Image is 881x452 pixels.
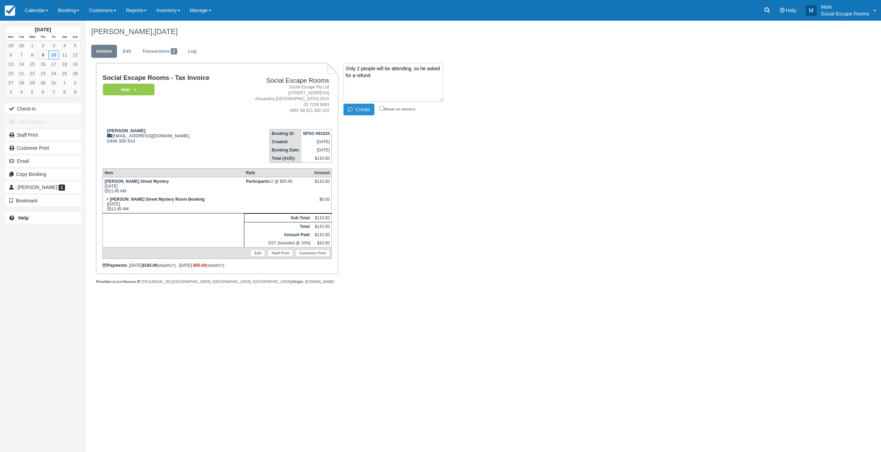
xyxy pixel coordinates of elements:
[5,212,81,223] a: Help
[142,263,157,268] strong: $165.00
[16,87,27,97] a: 4
[118,45,136,58] a: Edit
[244,222,312,231] th: Total:
[27,87,38,97] a: 5
[59,78,70,87] a: 1
[96,280,112,284] strong: Provider:
[301,154,332,163] td: $110.00
[18,185,57,190] span: [PERSON_NAME]
[312,222,332,231] td: $110.00
[18,215,29,221] b: Help
[91,28,742,36] h1: [PERSON_NAME],
[27,69,38,78] a: 22
[27,78,38,87] a: 29
[312,168,332,177] th: Amount
[49,33,59,41] th: Fri
[16,69,27,78] a: 21
[244,231,312,239] th: Amount Paid:
[59,60,70,69] a: 18
[244,239,312,248] td: GST (Included @ 10%)
[379,106,384,111] input: Show on invoice
[38,33,48,41] th: Thu
[16,41,27,50] a: 30
[301,146,332,154] td: [DATE]
[379,107,415,111] label: Show on invoice
[215,263,223,267] small: 3017
[59,87,70,97] a: 8
[780,8,785,13] i: Help
[6,69,16,78] a: 20
[38,50,48,60] a: 9
[103,195,244,213] td: [DATE] 11:45 AM
[166,263,174,267] small: 3017
[49,69,59,78] a: 24
[270,138,301,146] th: Created:
[16,60,27,69] a: 14
[5,6,15,16] img: checkfront-main-nav-mini-logo.png
[38,41,48,50] a: 2
[6,78,16,87] a: 27
[103,263,332,268] div: : [DATE] (visa ), [DATE] (visa )
[6,60,16,69] a: 13
[806,5,817,16] div: M
[103,83,152,96] a: Paid
[38,69,48,78] a: 23
[59,185,65,191] span: 1
[103,168,244,177] th: Item
[244,213,312,222] th: Sub-Total:
[251,250,265,256] a: Edit
[183,45,202,58] a: Log
[59,33,70,41] th: Sat
[821,3,869,10] p: Mark
[49,50,59,60] a: 10
[27,60,38,69] a: 15
[38,87,48,97] a: 6
[70,78,81,87] a: 2
[237,84,329,114] address: Social Escape Pty Ltd [STREET_ADDRESS] Alexandria [GEOGRAPHIC_DATA] 2015 02 7228 9363 ABN: 69 611...
[103,84,155,96] em: Paid
[244,177,312,195] td: 2 @ $55.00
[124,280,142,284] strong: Source IP:
[312,231,332,239] td: $110.00
[96,279,338,284] div: droplet [TECHNICAL_ID] ([GEOGRAPHIC_DATA], [GEOGRAPHIC_DATA], [GEOGRAPHIC_DATA]) : [DOMAIN_NAME]
[70,50,81,60] a: 12
[49,78,59,87] a: 31
[103,177,244,195] td: [DATE] 11:45 AM
[16,33,27,41] th: Tue
[5,103,81,114] button: Check-in
[246,179,271,184] strong: Participants
[110,197,204,202] strong: [PERSON_NAME] Street Mystery Room Booking
[5,195,81,206] button: Bookmark
[103,263,127,268] strong: Payments
[303,131,330,136] strong: BPSC-091025
[16,50,27,60] a: 7
[35,27,51,32] strong: [DATE]
[70,33,81,41] th: Sun
[314,197,330,207] div: $0.00
[292,280,303,284] strong: Origin
[6,33,16,41] th: Mon
[27,50,38,60] a: 8
[314,179,330,189] div: $110.00
[6,41,16,50] a: 29
[70,60,81,69] a: 19
[49,41,59,50] a: 3
[343,104,374,115] button: Create
[270,154,301,163] th: Total (AUD):
[91,45,117,58] a: Invoice
[27,33,38,41] th: Wed
[5,182,81,193] a: [PERSON_NAME] 1
[16,78,27,87] a: 28
[244,168,312,177] th: Rate
[296,250,330,256] a: Customer Print
[27,41,38,50] a: 1
[312,239,332,248] td: $10.00
[154,27,178,36] span: [DATE]
[49,60,59,69] a: 17
[821,10,869,17] p: Social Escape Rooms
[70,87,81,97] a: 9
[70,69,81,78] a: 26
[786,8,796,13] span: Help
[49,87,59,97] a: 7
[270,146,301,154] th: Booking Date:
